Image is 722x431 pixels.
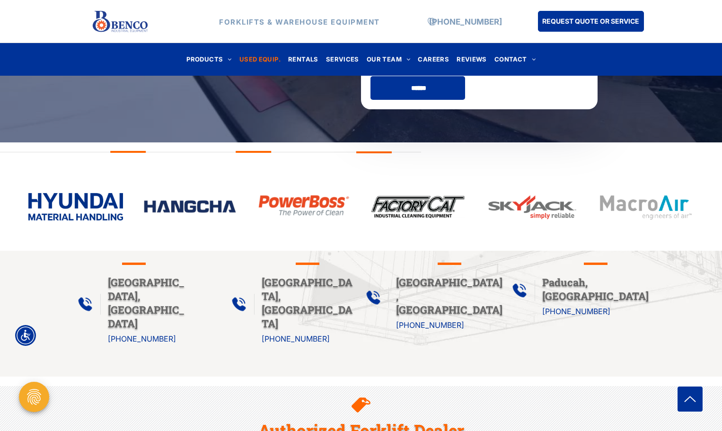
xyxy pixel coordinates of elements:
[256,192,351,219] img: bencoindustrial
[542,307,610,316] a: [PHONE_NUMBER]
[284,53,322,66] a: RENTALS
[542,12,639,30] span: REQUEST QUOTE OR SERVICE
[236,53,284,66] a: USED EQUIP.
[15,325,36,346] div: Accessibility Menu
[219,17,380,26] strong: FORKLIFTS & WAREHOUSE EQUIPMENT
[396,320,464,330] a: [PHONE_NUMBER]
[542,275,649,303] span: Paducah, [GEOGRAPHIC_DATA]
[108,334,176,343] a: [PHONE_NUMBER]
[538,11,644,32] a: REQUEST QUOTE OR SERVICE
[599,192,693,222] img: bencoindustrial
[28,193,123,220] img: bencoindustrial
[396,275,502,317] span: [GEOGRAPHIC_DATA], [GEOGRAPHIC_DATA]
[484,193,579,222] img: bencoindustrial
[142,199,237,214] img: bencoindustrial
[108,275,185,330] span: [GEOGRAPHIC_DATA], [GEOGRAPHIC_DATA]
[370,193,465,220] img: bencoindustrial
[183,53,236,66] a: PRODUCTS
[239,53,281,66] span: USED EQUIP.
[363,53,414,66] a: OUR TEAM
[414,53,453,66] a: CAREERS
[262,334,330,343] a: [PHONE_NUMBER]
[491,53,539,66] a: CONTACT
[453,53,491,66] a: REVIEWS
[262,275,352,330] span: [GEOGRAPHIC_DATA], [GEOGRAPHIC_DATA]
[322,53,363,66] a: SERVICES
[429,17,502,26] a: [PHONE_NUMBER]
